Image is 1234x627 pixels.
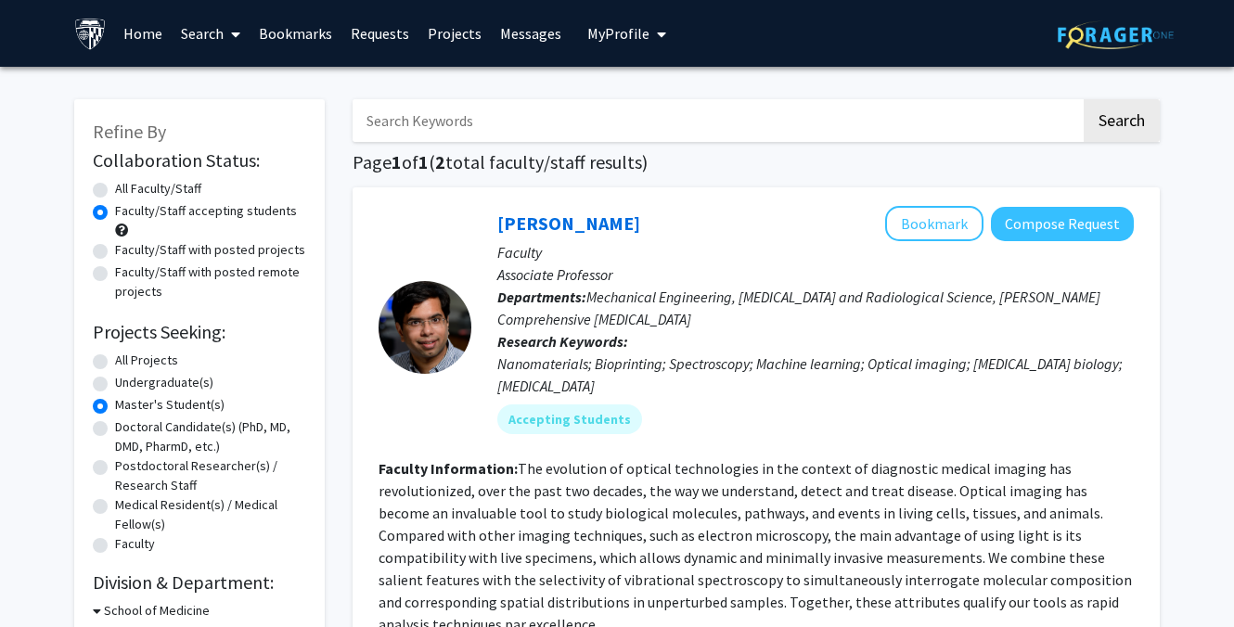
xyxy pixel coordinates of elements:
h2: Division & Department: [93,571,306,594]
span: 2 [435,150,445,173]
label: All Faculty/Staff [115,179,201,198]
label: Faculty/Staff accepting students [115,201,297,221]
label: All Projects [115,351,178,370]
span: 1 [418,150,429,173]
a: [PERSON_NAME] [497,211,640,235]
label: Undergraduate(s) [115,373,213,392]
img: ForagerOne Logo [1058,20,1174,49]
h1: Page of ( total faculty/staff results) [353,151,1160,173]
label: Postdoctoral Researcher(s) / Research Staff [115,456,306,495]
h3: School of Medicine [104,601,210,621]
input: Search Keywords [353,99,1081,142]
button: Search [1084,99,1160,142]
b: Research Keywords: [497,332,628,351]
iframe: To enrich screen reader interactions, please activate Accessibility in Grammarly extension settings [14,544,79,613]
p: Faculty [497,241,1134,263]
b: Departments: [497,288,586,306]
a: Home [114,1,172,66]
a: Projects [418,1,491,66]
button: Compose Request to Ishan Barman [991,207,1134,241]
a: Search [172,1,250,66]
a: Bookmarks [250,1,341,66]
div: Nanomaterials; Bioprinting; Spectroscopy; Machine learning; Optical imaging; [MEDICAL_DATA] biolo... [497,352,1134,397]
h2: Collaboration Status: [93,149,306,172]
label: Doctoral Candidate(s) (PhD, MD, DMD, PharmD, etc.) [115,417,306,456]
label: Medical Resident(s) / Medical Fellow(s) [115,495,306,534]
mat-chip: Accepting Students [497,404,642,434]
span: My Profile [587,24,649,43]
label: Faculty [115,534,155,554]
label: Master's Student(s) [115,395,225,415]
a: Requests [341,1,418,66]
p: Associate Professor [497,263,1134,286]
button: Add Ishan Barman to Bookmarks [885,206,983,241]
h2: Projects Seeking: [93,321,306,343]
b: Faculty Information: [379,459,518,478]
span: Mechanical Engineering, [MEDICAL_DATA] and Radiological Science, [PERSON_NAME] Comprehensive [MED... [497,288,1100,328]
a: Messages [491,1,571,66]
span: 1 [392,150,402,173]
label: Faculty/Staff with posted projects [115,240,305,260]
img: Johns Hopkins University Logo [74,18,107,50]
label: Faculty/Staff with posted remote projects [115,262,306,301]
span: Refine By [93,120,166,143]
